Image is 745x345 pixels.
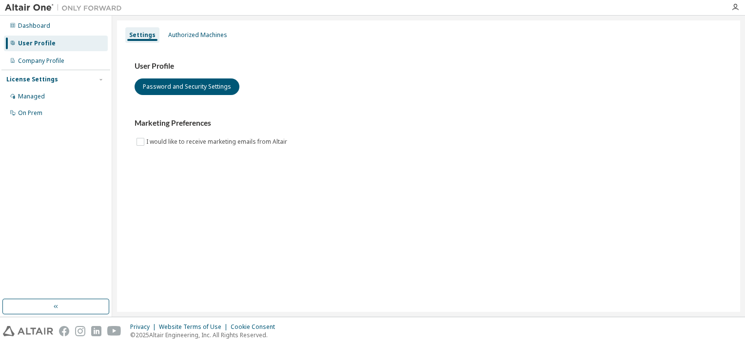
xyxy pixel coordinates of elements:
div: Cookie Consent [231,323,281,331]
div: Settings [129,31,156,39]
div: On Prem [18,109,42,117]
div: Privacy [130,323,159,331]
div: Company Profile [18,57,64,65]
img: altair_logo.svg [3,326,53,336]
div: User Profile [18,39,56,47]
img: facebook.svg [59,326,69,336]
div: Website Terms of Use [159,323,231,331]
img: linkedin.svg [91,326,101,336]
img: youtube.svg [107,326,121,336]
img: Altair One [5,3,127,13]
div: Dashboard [18,22,50,30]
p: © 2025 Altair Engineering, Inc. All Rights Reserved. [130,331,281,339]
div: Managed [18,93,45,100]
h3: User Profile [135,61,723,71]
div: License Settings [6,76,58,83]
button: Password and Security Settings [135,78,239,95]
img: instagram.svg [75,326,85,336]
label: I would like to receive marketing emails from Altair [146,136,289,148]
h3: Marketing Preferences [135,118,723,128]
div: Authorized Machines [168,31,227,39]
